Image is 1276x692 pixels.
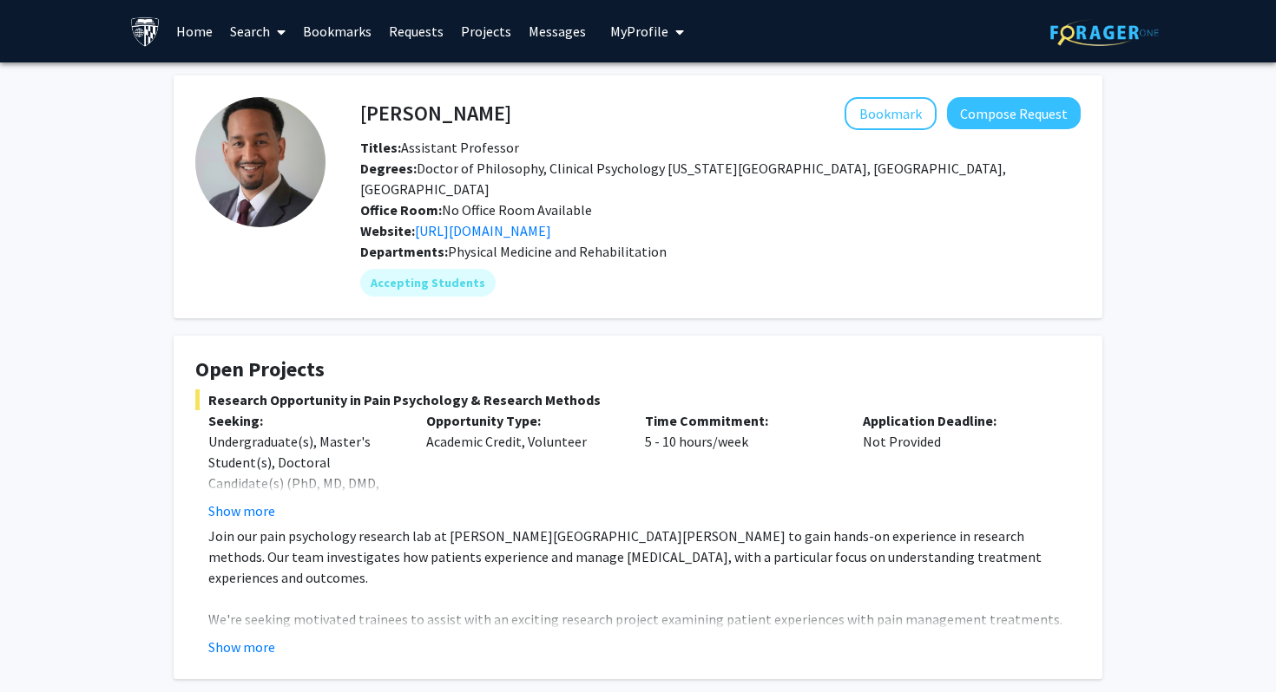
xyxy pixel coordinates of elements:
b: Office Room: [360,201,442,219]
button: Show more [208,500,275,521]
span: Research Opportunity in Pain Psychology & Research Methods [195,389,1081,410]
span: My Profile [610,23,668,40]
a: Home [168,1,221,62]
div: Not Provided [850,410,1068,521]
button: Compose Request to Fenan Rassu [947,97,1081,129]
img: Johns Hopkins University Logo [130,16,161,47]
a: Bookmarks [294,1,380,62]
button: Show more [208,637,275,657]
a: Search [221,1,294,62]
b: Website: [360,222,415,239]
p: Time Commitment: [645,410,837,431]
b: Titles: [360,139,401,156]
mat-chip: Accepting Students [360,269,496,297]
a: Requests [380,1,452,62]
span: Doctor of Philosophy, Clinical Psychology [US_STATE][GEOGRAPHIC_DATA], [GEOGRAPHIC_DATA], [GEOGRA... [360,160,1006,198]
h4: [PERSON_NAME] [360,97,511,129]
span: Physical Medicine and Rehabilitation [448,243,667,260]
a: Projects [452,1,520,62]
b: Departments: [360,243,448,260]
p: Opportunity Type: [426,410,618,431]
p: Application Deadline: [863,410,1055,431]
div: Undergraduate(s), Master's Student(s), Doctoral Candidate(s) (PhD, MD, DMD, PharmD, etc.), Postdo... [208,431,400,577]
a: Opens in a new tab [415,222,551,239]
img: ForagerOne Logo [1050,19,1159,46]
iframe: Chat [13,614,74,679]
p: Seeking: [208,410,400,431]
b: Degrees: [360,160,417,177]
div: Academic Credit, Volunteer [413,410,631,521]
img: Profile Picture [195,97,326,227]
span: No Office Room Available [360,201,592,219]
p: Join our pain psychology research lab at [PERSON_NAME][GEOGRAPHIC_DATA][PERSON_NAME] to gain hand... [208,526,1081,588]
span: Assistant Professor [360,139,519,156]
p: We're seeking motivated trainees to assist with an exciting research project examining patient ex... [208,609,1081,650]
button: Add Fenan Rassu to Bookmarks [845,97,937,130]
div: 5 - 10 hours/week [632,410,850,521]
h4: Open Projects [195,357,1081,382]
a: Messages [520,1,595,62]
